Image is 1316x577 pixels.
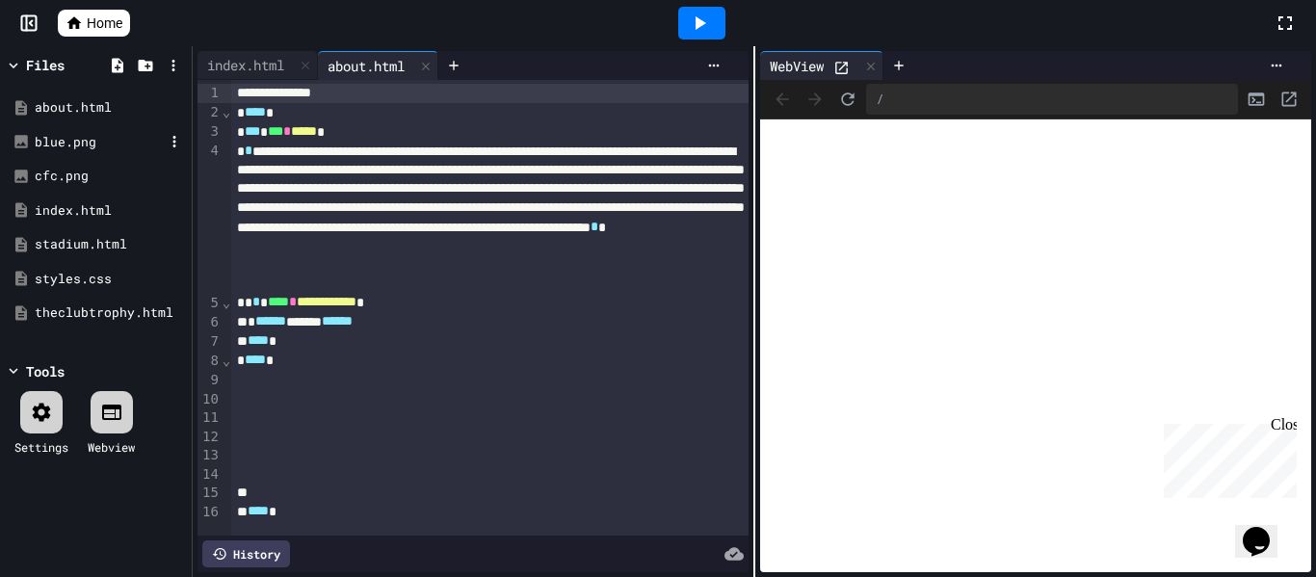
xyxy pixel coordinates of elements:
[26,55,65,75] div: Files
[197,142,222,294] div: 4
[768,85,797,114] span: Back
[197,294,222,313] div: 5
[35,303,185,323] div: theclubtrophy.html
[197,55,294,75] div: index.html
[197,103,222,122] div: 2
[222,104,231,119] span: Fold line
[197,446,222,465] div: 13
[197,84,222,103] div: 1
[801,85,829,114] span: Forward
[1275,85,1303,114] button: Open in new tab
[197,503,222,522] div: 16
[88,438,135,456] div: Webview
[35,235,185,254] div: stadium.html
[26,361,65,381] div: Tools
[197,390,222,409] div: 10
[760,119,1311,573] iframe: Web Preview
[222,353,231,368] span: Fold line
[35,133,164,152] div: blue.png
[197,51,318,80] div: index.html
[35,98,185,118] div: about.html
[197,122,222,142] div: 3
[197,428,222,447] div: 12
[197,371,222,390] div: 9
[1242,85,1271,114] button: Console
[35,270,185,289] div: styles.css
[833,85,862,114] button: Refresh
[8,8,133,122] div: Chat with us now!Close
[35,167,185,186] div: cfc.png
[197,313,222,332] div: 6
[760,51,883,80] div: WebView
[197,332,222,352] div: 7
[318,51,438,80] div: about.html
[1156,416,1297,498] iframe: chat widget
[14,438,68,456] div: Settings
[318,56,414,76] div: about.html
[197,408,222,428] div: 11
[202,540,290,567] div: History
[1235,500,1297,558] iframe: chat widget
[35,201,185,221] div: index.html
[87,13,122,33] span: Home
[58,10,130,37] a: Home
[760,56,833,76] div: WebView
[197,465,222,485] div: 14
[866,84,1238,115] div: /
[222,295,231,310] span: Fold line
[197,484,222,503] div: 15
[197,352,222,371] div: 8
